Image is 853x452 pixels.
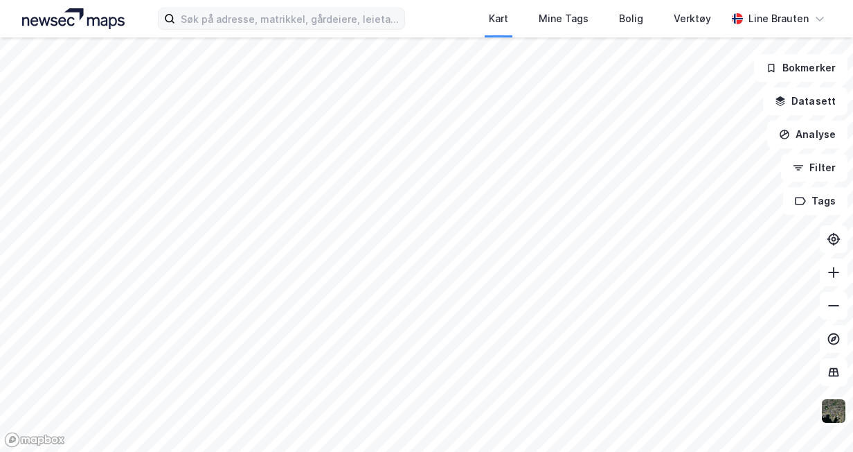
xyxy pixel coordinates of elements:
[539,10,589,27] div: Mine Tags
[754,54,847,82] button: Bokmerker
[22,8,125,29] img: logo.a4113a55bc3d86da70a041830d287a7e.svg
[619,10,643,27] div: Bolig
[783,187,847,215] button: Tags
[674,10,711,27] div: Verktøy
[763,87,847,115] button: Datasett
[784,385,853,452] iframe: Chat Widget
[4,432,65,448] a: Mapbox homepage
[784,385,853,452] div: Kontrollprogram for chat
[748,10,809,27] div: Line Brauten
[767,121,847,148] button: Analyse
[175,8,404,29] input: Søk på adresse, matrikkel, gårdeiere, leietakere eller personer
[781,154,847,182] button: Filter
[489,10,508,27] div: Kart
